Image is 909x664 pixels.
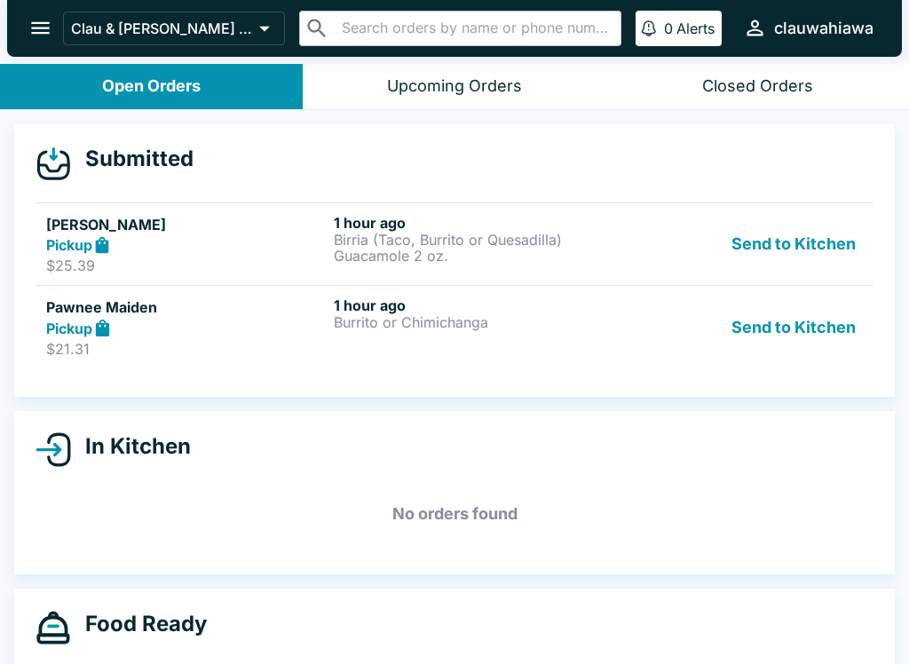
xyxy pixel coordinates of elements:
[71,20,252,37] p: Clau & [PERSON_NAME] Cocina - Wahiawa
[334,248,614,264] p: Guacamole 2 oz.
[46,320,92,337] strong: Pickup
[71,146,194,172] h4: Submitted
[336,16,613,41] input: Search orders by name or phone number
[774,18,873,39] div: clauwahiawa
[36,285,873,368] a: Pawnee MaidenPickup$21.311 hour agoBurrito or ChimichangaSend to Kitchen
[46,214,327,235] h5: [PERSON_NAME]
[334,214,614,232] h6: 1 hour ago
[36,482,873,546] h5: No orders found
[334,296,614,314] h6: 1 hour ago
[71,611,207,637] h4: Food Ready
[724,296,863,358] button: Send to Kitchen
[36,202,873,286] a: [PERSON_NAME]Pickup$25.391 hour agoBirria (Taco, Burrito or Quesadilla)Guacamole 2 oz.Send to Kit...
[46,340,327,358] p: $21.31
[724,214,863,275] button: Send to Kitchen
[46,296,327,318] h5: Pawnee Maiden
[46,236,92,254] strong: Pickup
[387,76,522,97] div: Upcoming Orders
[102,76,201,97] div: Open Orders
[63,12,285,45] button: Clau & [PERSON_NAME] Cocina - Wahiawa
[46,257,327,274] p: $25.39
[334,232,614,248] p: Birria (Taco, Burrito or Quesadilla)
[676,20,715,37] p: Alerts
[18,5,63,51] button: open drawer
[736,9,881,47] button: clauwahiawa
[702,76,813,97] div: Closed Orders
[664,20,673,37] p: 0
[334,314,614,330] p: Burrito or Chimichanga
[71,433,191,460] h4: In Kitchen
